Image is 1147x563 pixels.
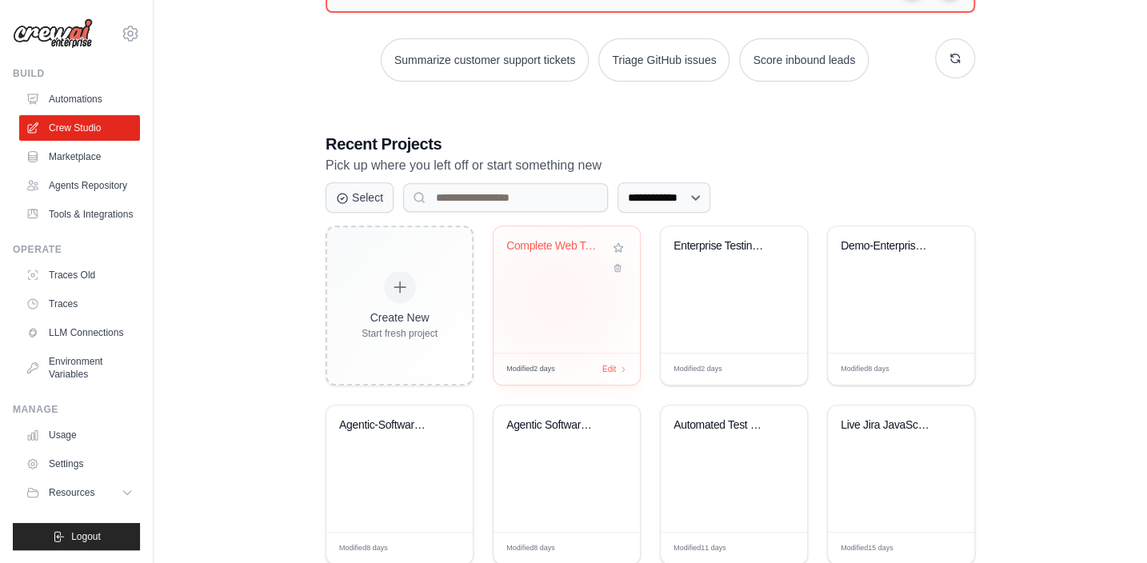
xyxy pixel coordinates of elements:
[609,260,627,276] button: Delete project
[602,542,616,554] span: Edit
[19,320,140,345] a: LLM Connections
[19,144,140,170] a: Marketplace
[19,451,140,477] a: Settings
[362,309,438,325] div: Create New
[673,239,770,254] div: Enterprise Testing Automation Platform
[506,418,603,433] div: Agentic Software Engineering - Restored
[13,67,140,80] div: Build
[19,349,140,387] a: Environment Variables
[673,364,722,375] span: Modified 2 days
[609,239,627,257] button: Add to favorites
[598,38,729,82] button: Triage GitHub issues
[841,543,893,554] span: Modified 15 days
[1067,486,1147,563] iframe: Chat Widget
[13,243,140,256] div: Operate
[937,363,950,375] span: Edit
[506,364,555,375] span: Modified 2 days
[13,403,140,416] div: Manage
[506,239,603,254] div: Complete Web Test Automation with Execution
[935,38,975,78] button: Get new suggestions
[19,86,140,112] a: Automations
[769,363,783,375] span: Edit
[339,543,388,554] span: Modified 8 days
[673,418,770,433] div: Automated Test Generator
[19,422,140,448] a: Usage
[769,542,783,554] span: Edit
[326,182,394,213] button: Select
[937,542,950,554] span: Edit
[506,543,555,554] span: Modified 8 days
[339,418,436,433] div: Agentic-Software-Engineering-P
[673,543,726,554] span: Modified 11 days
[19,480,140,505] button: Resources
[841,239,937,254] div: Demo-Enterprise Agentic Software Engineering
[362,327,438,340] div: Start fresh project
[19,115,140,141] a: Crew Studio
[13,523,140,550] button: Logout
[435,542,449,554] span: Edit
[13,18,93,49] img: Logo
[19,291,140,317] a: Traces
[19,173,140,198] a: Agents Repository
[19,262,140,288] a: Traces Old
[841,418,937,433] div: Live Jira JavaScript Refactoring Automation
[739,38,869,82] button: Score inbound leads
[71,530,101,543] span: Logout
[326,133,975,155] h3: Recent Projects
[49,486,94,499] span: Resources
[381,38,589,82] button: Summarize customer support tickets
[326,155,975,176] p: Pick up where you left off or start something new
[602,363,616,375] span: Edit
[841,364,889,375] span: Modified 8 days
[19,202,140,227] a: Tools & Integrations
